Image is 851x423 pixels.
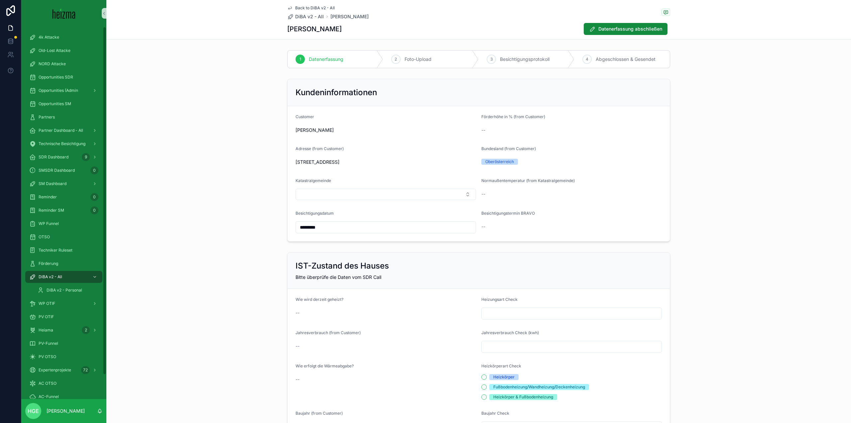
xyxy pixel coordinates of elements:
[39,141,85,146] span: Technische Besichtigung
[330,13,369,20] a: [PERSON_NAME]
[25,204,102,216] a: Reminder SM0
[596,56,656,63] span: Abgeschlossen & Gesendet
[481,223,485,230] span: --
[296,297,343,302] span: Wie wird derzeit geheizt?
[39,261,58,266] span: Förderung
[586,57,588,62] span: 4
[25,351,102,363] a: PV OTSO
[39,274,62,280] span: DiBA v2 - All
[39,181,66,186] span: SM Dashboard
[296,127,334,133] span: [PERSON_NAME]
[90,206,98,214] div: 0
[25,391,102,403] a: AC-Funnel
[296,87,377,98] h2: Kundeninformationen
[39,301,55,306] span: WP OTIF
[25,298,102,310] a: WP OTIF
[25,231,102,243] a: OTSO
[493,384,585,390] div: Fußbodenheizung/Wandheizung/Deckenheizung
[39,101,71,106] span: Opportunities SM
[405,56,431,63] span: Foto-Upload
[481,411,509,416] span: Baujahr Check
[287,13,324,20] a: DiBA v2 - All
[395,57,397,62] span: 2
[39,35,59,40] span: 4k Attacke
[90,166,98,174] div: 0
[39,381,57,386] span: AC OTSO
[296,261,389,271] h2: IST-Zustand des Hauses
[39,48,70,53] span: Old-Lost Attacke
[598,26,662,32] span: Datenerfassung abschließen
[25,191,102,203] a: Reminder0
[47,408,85,414] p: [PERSON_NAME]
[28,407,39,415] span: HGE
[481,330,539,335] span: Jahresverbrauch Check (kwh)
[296,211,334,216] span: Besichtigungsdatum
[33,284,102,296] a: DiBA v2 - Personal
[25,124,102,136] a: Partner Dashboard - All
[25,324,102,336] a: Heiama2
[481,114,545,119] span: Förderhöhe in % (from Customer)
[493,394,553,400] div: Heizkörper & Fußbodenheizung
[39,248,72,253] span: Techniker Ruleset
[39,61,66,67] span: NORD Attacke
[82,153,90,161] div: 9
[481,297,518,302] span: Heizungsart Check
[584,23,668,35] button: Datenerfassung abschließen
[296,159,476,165] span: [STREET_ADDRESS]
[82,326,90,334] div: 2
[39,354,56,359] span: PV OTSO
[287,24,342,34] h1: [PERSON_NAME]
[25,311,102,323] a: PV OTIF
[493,374,515,380] div: Heizkörper
[481,211,535,216] span: Besichtigungstermin BRAVO
[296,114,314,119] span: Customer
[296,178,331,183] span: Katastralgemeinde
[295,13,324,20] span: DiBA v2 - All
[296,189,476,200] button: Select Button
[25,98,102,110] a: Opportunities SM
[481,127,485,133] span: --
[295,5,335,11] span: Back to DiBA v2 - All
[25,364,102,376] a: Expertenprojekte72
[485,159,514,165] div: Oberösterreich
[39,194,57,200] span: Reminder
[39,168,75,173] span: SMSDR Dashboard
[287,5,335,11] a: Back to DiBA v2 - All
[21,27,106,399] div: scrollable content
[481,146,536,151] span: Bundesland (from Customer)
[296,411,343,416] span: Baujahr (from Customer)
[39,88,78,93] span: Opportunities (Admin
[300,57,301,62] span: 1
[25,45,102,57] a: Old-Lost Attacke
[39,128,83,133] span: Partner Dashboard - All
[90,193,98,201] div: 0
[25,337,102,349] a: PV-Funnel
[81,366,90,374] div: 72
[25,111,102,123] a: Partners
[25,58,102,70] a: NORD Attacke
[296,330,361,335] span: Jahresverbrauch (from Customer)
[296,274,381,280] span: Bitte überprüfe die Daten vom SDR Call
[296,310,300,316] span: --
[25,218,102,230] a: WP Funnel
[481,191,485,197] span: --
[39,394,59,399] span: AC-Funnel
[39,367,71,373] span: Expertenprojekte
[296,376,300,383] span: --
[39,314,54,319] span: PV OTIF
[39,75,73,80] span: Opportunities SDR
[39,341,58,346] span: PV-Funnel
[53,8,75,19] img: App logo
[500,56,549,63] span: Besichtigungsprotokoll
[25,85,102,97] a: Opportunities (Admin
[25,31,102,43] a: 4k Attacke
[296,363,354,368] span: Wie erfolgt die Wärmeabgabe?
[47,288,82,293] span: DiBA v2 - Personal
[39,208,64,213] span: Reminder SM
[490,57,493,62] span: 3
[296,343,300,349] span: --
[309,56,343,63] span: Datenerfassung
[39,221,59,226] span: WP Funnel
[481,363,521,368] span: Heizkörperart Check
